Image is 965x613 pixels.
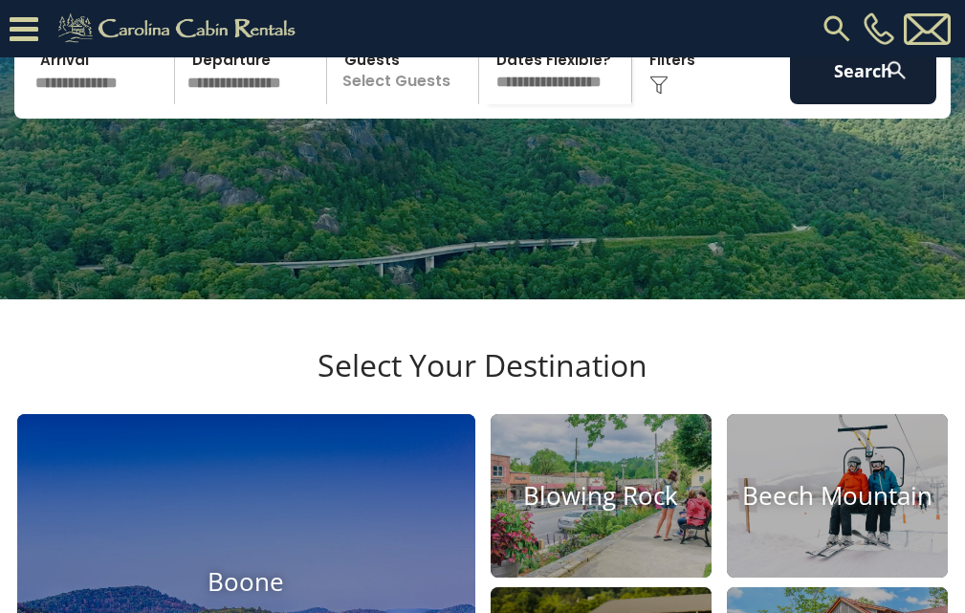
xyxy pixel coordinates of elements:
[48,10,312,48] img: Khaki-logo.png
[491,414,712,578] a: Blowing Rock
[333,37,478,104] p: Select Guests
[790,37,936,104] button: Search
[859,12,899,45] a: [PHONE_NUMBER]
[727,481,948,511] h4: Beech Mountain
[820,11,854,46] img: search-regular.svg
[649,76,669,95] img: filter--v1.png
[885,58,909,82] img: search-regular-white.png
[727,414,948,578] a: Beech Mountain
[491,481,712,511] h4: Blowing Rock
[17,568,475,598] h4: Boone
[14,347,951,414] h3: Select Your Destination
